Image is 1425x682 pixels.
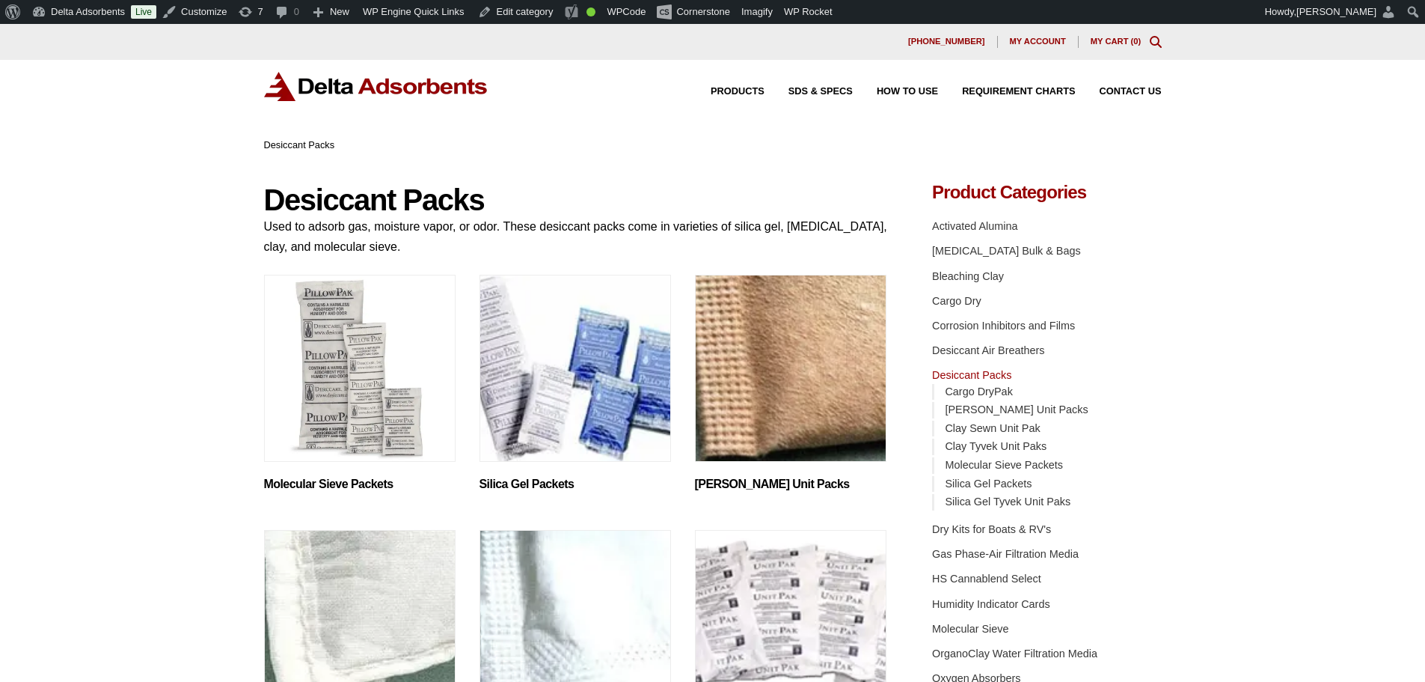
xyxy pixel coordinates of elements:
[1296,6,1376,17] span: [PERSON_NAME]
[1091,37,1141,46] a: My Cart (0)
[932,648,1097,660] a: OrganoClay Water Filtration Media
[932,523,1051,535] a: Dry Kits for Boats & RV's
[962,87,1075,97] span: Requirement Charts
[945,478,1032,490] a: Silica Gel Packets
[1100,87,1162,97] span: Contact Us
[932,573,1041,585] a: HS Cannablend Select
[945,459,1063,471] a: Molecular Sieve Packets
[932,295,981,307] a: Cargo Dry
[945,404,1088,415] a: [PERSON_NAME] Unit Packs
[932,320,1075,332] a: Corrosion Inhibitors and Films
[945,386,1012,398] a: Cargo DryPak
[896,36,998,48] a: [PHONE_NUMBER]
[932,623,1008,635] a: Molecular Sieve
[932,220,1017,232] a: Activated Alumina
[131,5,156,19] a: Live
[908,37,985,46] span: [PHONE_NUMBER]
[695,275,886,491] a: Visit product category Clay Kraft Unit Packs
[479,275,671,462] img: Silica Gel Packets
[264,275,456,462] img: Molecular Sieve Packets
[687,87,764,97] a: Products
[264,72,488,101] img: Delta Adsorbents
[695,477,886,491] h2: [PERSON_NAME] Unit Packs
[1076,87,1162,97] a: Contact Us
[932,369,1011,381] a: Desiccant Packs
[932,183,1161,201] h4: Product Categories
[479,275,671,491] a: Visit product category Silica Gel Packets
[264,216,888,257] p: Used to adsorb gas, moisture vapor, or odor. These desiccant packs come in varieties of silica ge...
[853,87,938,97] a: How to Use
[479,477,671,491] h2: Silica Gel Packets
[877,87,938,97] span: How to Use
[932,245,1081,257] a: [MEDICAL_DATA] Bulk & Bags
[945,440,1046,452] a: Clay Tyvek Unit Paks
[788,87,853,97] span: SDS & SPECS
[586,7,595,16] div: Good
[932,548,1079,560] a: Gas Phase-Air Filtration Media
[1010,37,1066,46] span: My account
[264,139,335,150] span: Desiccant Packs
[695,275,886,462] img: Clay Kraft Unit Packs
[264,275,456,491] a: Visit product category Molecular Sieve Packets
[945,422,1040,434] a: Clay Sewn Unit Pak
[264,477,456,491] h2: Molecular Sieve Packets
[945,496,1070,508] a: Silica Gel Tyvek Unit Paks
[998,36,1079,48] a: My account
[932,598,1050,610] a: Humidity Indicator Cards
[711,87,764,97] span: Products
[932,344,1044,356] a: Desiccant Air Breathers
[1150,36,1162,48] div: Toggle Modal Content
[764,87,853,97] a: SDS & SPECS
[1133,37,1138,46] span: 0
[938,87,1075,97] a: Requirement Charts
[932,270,1004,282] a: Bleaching Clay
[264,183,888,216] h1: Desiccant Packs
